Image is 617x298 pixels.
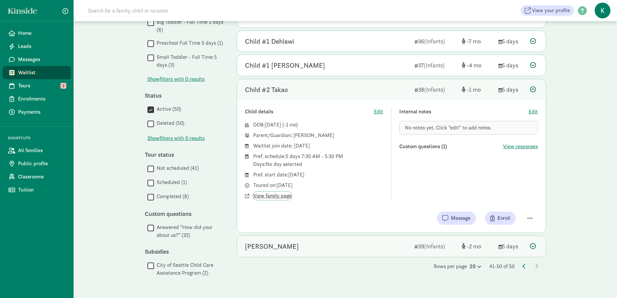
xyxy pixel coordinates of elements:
div: 37 [414,61,456,70]
div: Parent/Guardian: [PERSON_NAME] [253,131,384,139]
span: [DATE] [265,121,281,128]
div: Child details [245,108,374,116]
span: Show filters with 0 results [147,134,205,142]
a: Waitlist [3,66,71,79]
a: All families [3,144,71,157]
label: Small Toddler - Full Time 5 days (3) [154,53,224,69]
div: [object Object] [462,61,493,70]
span: Tuition [18,186,66,194]
div: 5 days [498,242,525,251]
button: Enroll [485,212,516,225]
div: Custom questions [145,209,224,218]
div: 5 days [498,37,525,46]
a: Tours 2 [3,79,71,92]
div: Child #1 Thomas-Pike [245,60,325,71]
a: Payments [3,105,71,119]
a: Home [3,27,71,40]
label: Active (50) [154,105,181,113]
div: Child #2 Takao [245,84,288,95]
span: K [595,3,610,18]
label: Deleted (50) [154,119,184,127]
span: -1 [467,86,481,93]
a: Enrollments [3,92,71,105]
span: Payments [18,108,66,116]
div: Child #1 Dehlawi [245,36,294,47]
button: View family page [253,192,292,200]
label: Big Toddler - Full Time 5 days (8) [154,18,224,34]
span: (Infants) [424,61,445,69]
button: Showfilters with 0 results [147,134,205,142]
label: Preschool Full Time 5 days (1) [154,39,223,47]
label: Scheduled (1) [154,178,187,186]
div: 39 [414,242,456,251]
label: City of Seattle Child Care Assistance Program (2) [154,261,224,277]
span: (Infants) [424,37,445,45]
span: 2 [60,83,66,89]
div: DOB: ( ) [253,121,384,129]
div: Rows per page 41-50 of 50 [237,263,546,270]
a: View your profile [521,5,574,16]
input: Search for a family, child or location [84,4,268,17]
div: Arlo Miller [245,241,299,252]
span: All families [18,147,66,154]
span: Classrooms [18,173,66,181]
a: Messages [3,53,71,66]
span: Home [18,29,66,37]
span: -1 [284,121,296,128]
div: Internal notes [399,108,529,116]
span: Show filters with 0 results [147,75,205,83]
span: Enroll [497,214,510,222]
span: -7 [467,37,481,45]
span: Messages [18,56,66,63]
div: Toured on: [DATE] [253,181,384,189]
label: Not scheduled (41) [154,164,199,172]
div: 5 days [498,85,525,94]
a: Public profile [3,157,71,170]
div: [object Object] [462,85,493,94]
a: Leads [3,40,71,53]
div: 20 [470,263,481,270]
iframe: Chat Widget [584,266,617,298]
div: [object Object] [462,37,493,46]
span: -4 [467,61,481,69]
div: Tour status [145,150,224,159]
span: Enrollments [18,95,66,103]
button: Showfilters with 0 results [147,75,205,83]
a: Classrooms [3,170,71,183]
label: Answered "How did your about us?" (32) [154,223,224,239]
div: Pref. start date: [DATE] [253,171,384,179]
span: (Infants) [424,86,445,93]
span: Tours [18,82,66,90]
button: Message [437,212,476,225]
div: [object Object] [462,242,493,251]
div: 38 [414,85,456,94]
span: Message [451,214,471,222]
label: Completed (8) [154,193,189,200]
div: Waitlist join date: [DATE] [253,142,384,150]
span: Waitlist [18,69,66,77]
div: 5 days [498,61,525,70]
div: Status [145,91,224,100]
span: View your profile [532,7,570,14]
button: View responses [503,143,538,150]
span: (Infants) [424,242,445,250]
div: Custom questions (1) [399,143,503,150]
span: No notes yet. Click "edit" to add notes. [405,124,492,131]
div: 36 [414,37,456,46]
div: Subsidies [145,247,224,256]
a: Tuition [3,183,71,196]
span: -2 [467,242,481,250]
span: Leads [18,42,66,50]
div: Pref. schedule: 5 days 7:30 AM - 5:30 PM Days: No day selected [253,152,384,168]
span: Public profile [18,160,66,168]
button: Edit [529,108,538,116]
button: Edit [374,108,383,116]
